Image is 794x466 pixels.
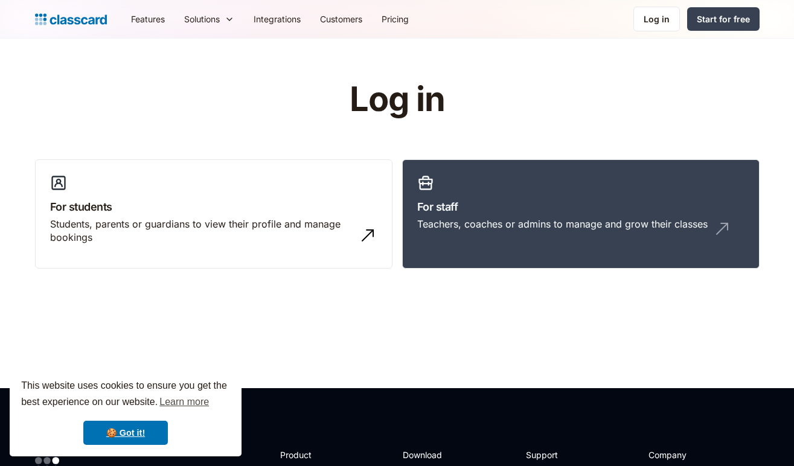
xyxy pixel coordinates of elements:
a: For staffTeachers, coaches or admins to manage and grow their classes [402,159,760,269]
h2: Product [280,448,345,461]
a: Log in [633,7,680,31]
a: Pricing [372,5,418,33]
span: This website uses cookies to ensure you get the best experience on our website. [21,378,230,411]
div: Students, parents or guardians to view their profile and manage bookings [50,217,353,244]
a: Customers [310,5,372,33]
a: learn more about cookies [158,393,211,411]
a: Logo [35,11,107,28]
h1: Log in [205,81,589,118]
a: For studentsStudents, parents or guardians to view their profile and manage bookings [35,159,392,269]
a: dismiss cookie message [83,421,168,445]
h2: Support [526,448,575,461]
a: Features [121,5,174,33]
div: cookieconsent [10,367,242,456]
a: Integrations [244,5,310,33]
a: Start for free [687,7,760,31]
div: Solutions [184,13,220,25]
h2: Company [648,448,729,461]
div: Log in [644,13,670,25]
h2: Download [403,448,452,461]
h3: For students [50,199,377,215]
div: Solutions [174,5,244,33]
div: Teachers, coaches or admins to manage and grow their classes [417,217,708,231]
h3: For staff [417,199,744,215]
div: Start for free [697,13,750,25]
